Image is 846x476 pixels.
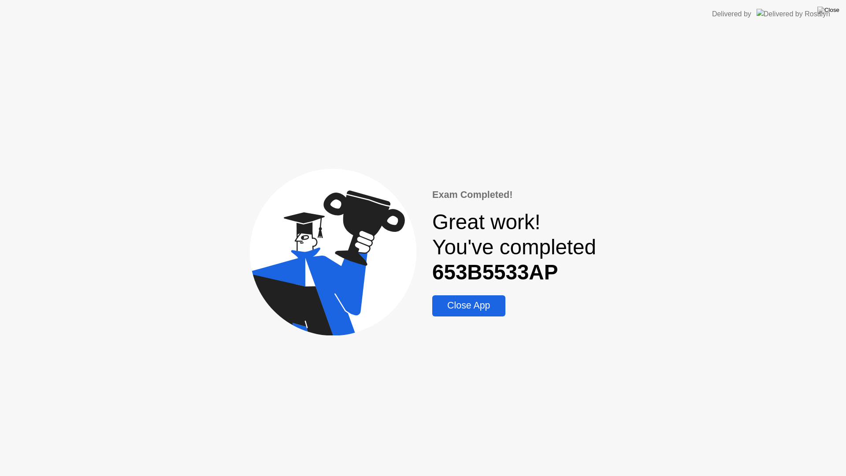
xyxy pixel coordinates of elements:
div: Delivered by [712,9,751,19]
button: Close App [432,295,505,316]
b: 653B5533AP [432,260,558,284]
img: Delivered by Rosalyn [757,9,830,19]
img: Close [817,7,839,14]
div: Great work! You've completed [432,209,596,285]
div: Close App [435,300,502,311]
div: Exam Completed! [432,188,596,202]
